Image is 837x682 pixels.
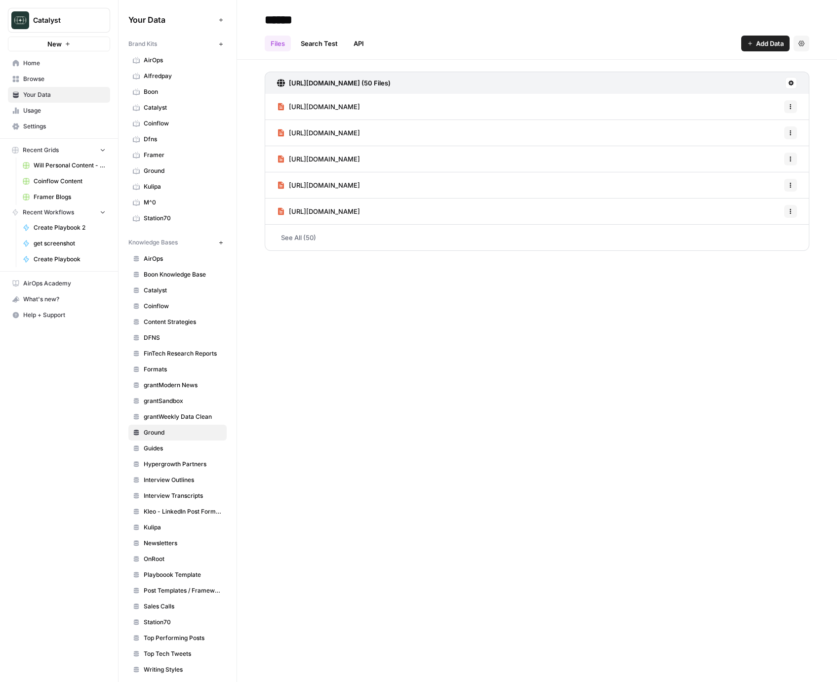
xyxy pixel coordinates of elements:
[8,8,110,33] button: Workspace: Catalyst
[144,349,222,358] span: FinTech Research Reports
[265,225,809,250] a: See All (50)
[277,146,360,172] a: [URL][DOMAIN_NAME]
[23,90,106,99] span: Your Data
[128,195,227,210] a: M^0
[144,491,222,500] span: Interview Transcripts
[128,662,227,678] a: Writing Styles
[34,193,106,201] span: Framer Blogs
[289,180,360,190] span: [URL][DOMAIN_NAME]
[277,72,391,94] a: [URL][DOMAIN_NAME] (50 Files)
[23,59,106,68] span: Home
[18,220,110,236] a: Create Playbook 2
[23,311,106,320] span: Help + Support
[144,444,222,453] span: Guides
[128,52,227,68] a: AirOps
[34,239,106,248] span: get screenshot
[8,55,110,71] a: Home
[128,393,227,409] a: grantSandbox
[8,292,110,307] div: What's new?
[18,158,110,173] a: Will Personal Content - [DATE]
[18,173,110,189] a: Coinflow Content
[144,634,222,642] span: Top Performing Posts
[144,56,222,65] span: AirOps
[128,377,227,393] a: grantModern News
[23,279,106,288] span: AirOps Academy
[144,198,222,207] span: M^0
[144,182,222,191] span: Kulipa
[289,78,391,88] h3: [URL][DOMAIN_NAME] (50 Files)
[8,307,110,323] button: Help + Support
[8,103,110,119] a: Usage
[128,425,227,441] a: Ground
[47,39,62,49] span: New
[756,39,784,48] span: Add Data
[23,208,74,217] span: Recent Workflows
[128,282,227,298] a: Catalyst
[144,523,222,532] span: Kulipa
[128,40,157,48] span: Brand Kits
[144,397,222,405] span: grantSandbox
[144,214,222,223] span: Station70
[128,251,227,267] a: AirOps
[289,128,360,138] span: [URL][DOMAIN_NAME]
[23,146,59,155] span: Recent Grids
[23,75,106,83] span: Browse
[144,507,222,516] span: Kleo - LinkedIn Post Formats
[128,456,227,472] a: Hypergrowth Partners
[144,476,222,484] span: Interview Outlines
[289,154,360,164] span: [URL][DOMAIN_NAME]
[144,151,222,160] span: Framer
[144,270,222,279] span: Boon Knowledge Base
[128,210,227,226] a: Station70
[128,583,227,599] a: Post Templates / Framework
[128,630,227,646] a: Top Performing Posts
[128,131,227,147] a: Dfns
[128,614,227,630] a: Station70
[348,36,370,51] a: API
[144,365,222,374] span: Formats
[34,161,106,170] span: Will Personal Content - [DATE]
[295,36,344,51] a: Search Test
[128,179,227,195] a: Kulipa
[144,570,222,579] span: Playboook Template
[144,665,222,674] span: Writing Styles
[144,87,222,96] span: Boon
[128,441,227,456] a: Guides
[144,72,222,80] span: Alfredpay
[144,460,222,469] span: Hypergrowth Partners
[128,267,227,282] a: Boon Knowledge Base
[128,330,227,346] a: DFNS
[144,103,222,112] span: Catalyst
[144,254,222,263] span: AirOps
[265,36,291,51] a: Files
[18,189,110,205] a: Framer Blogs
[128,314,227,330] a: Content Strategies
[128,535,227,551] a: Newsletters
[144,302,222,311] span: Coinflow
[128,488,227,504] a: Interview Transcripts
[144,555,222,563] span: OnRoot
[128,409,227,425] a: grantWeekly Data Clean
[128,346,227,361] a: FinTech Research Reports
[128,298,227,314] a: Coinflow
[18,251,110,267] a: Create Playbook
[8,71,110,87] a: Browse
[128,520,227,535] a: Kulipa
[23,106,106,115] span: Usage
[34,255,106,264] span: Create Playbook
[8,87,110,103] a: Your Data
[289,206,360,216] span: [URL][DOMAIN_NAME]
[128,147,227,163] a: Framer
[144,539,222,548] span: Newsletters
[128,472,227,488] a: Interview Outlines
[277,94,360,120] a: [URL][DOMAIN_NAME]
[8,205,110,220] button: Recent Workflows
[128,116,227,131] a: Coinflow
[144,602,222,611] span: Sales Calls
[128,567,227,583] a: Playboook Template
[34,177,106,186] span: Coinflow Content
[277,172,360,198] a: [URL][DOMAIN_NAME]
[128,361,227,377] a: Formats
[33,15,93,25] span: Catalyst
[277,199,360,224] a: [URL][DOMAIN_NAME]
